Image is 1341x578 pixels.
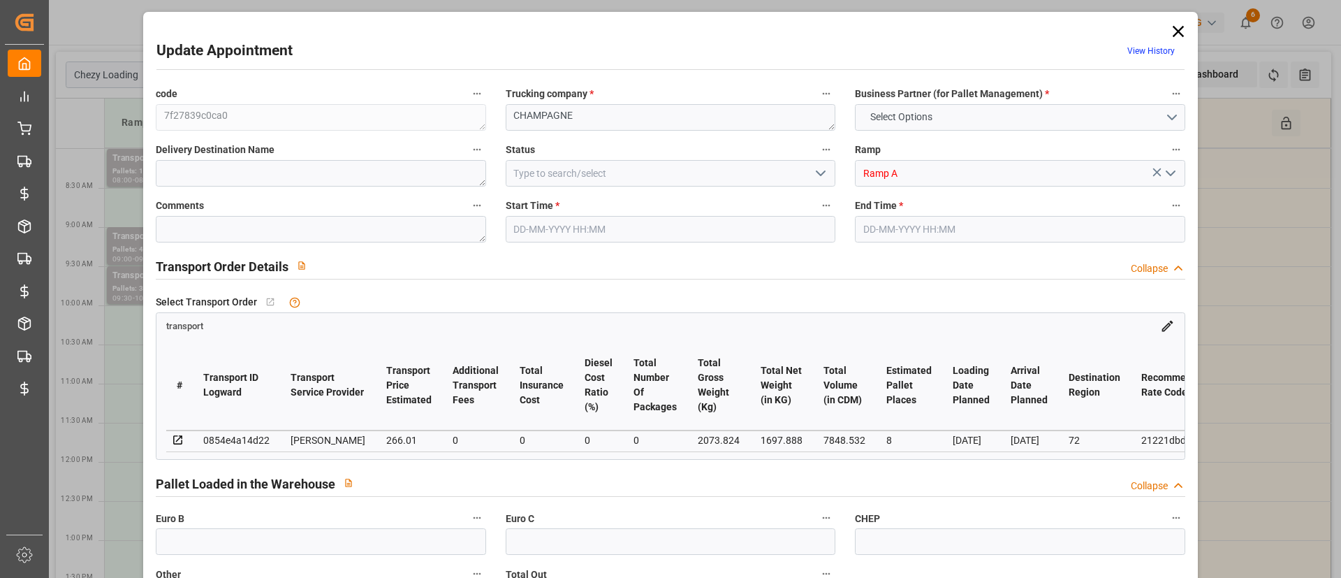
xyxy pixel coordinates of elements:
span: End Time [855,198,903,213]
div: 0 [585,432,613,449]
div: [DATE] [953,432,990,449]
button: open menu [1159,163,1180,185]
button: open menu [855,104,1185,131]
div: 0 [633,432,677,449]
span: Comments [156,198,204,213]
div: 0854e4a14d22 [203,432,270,449]
th: Total Volume (in CDM) [813,340,876,431]
span: code [156,87,177,101]
button: Comments [468,196,486,215]
span: Trucking company [506,87,594,101]
th: Transport Price Estimated [376,340,442,431]
div: [DATE] [1011,432,1048,449]
th: Total Number Of Packages [623,340,687,431]
div: 0 [520,432,564,449]
span: Euro C [506,512,534,526]
h2: Transport Order Details [156,257,288,276]
span: Business Partner (for Pallet Management) [855,87,1049,101]
button: Ramp [1167,140,1185,159]
h2: Pallet Loaded in the Warehouse [156,475,335,493]
th: Destination Region [1058,340,1131,431]
input: Type to search/select [506,160,835,187]
div: 8 [886,432,932,449]
button: CHEP [1167,509,1185,527]
button: View description [288,252,315,279]
input: Type to search/select [855,160,1185,187]
span: CHEP [855,512,880,526]
th: Recommended Rate Code [1131,340,1219,431]
button: End Time * [1167,196,1185,215]
th: Estimated Pallet Places [876,340,942,431]
th: Diesel Cost Ratio (%) [574,340,623,431]
button: Delivery Destination Name [468,140,486,159]
th: Total Net Weight (in KG) [750,340,813,431]
button: Euro C [817,509,835,527]
textarea: 7f27839c0ca0 [156,104,485,131]
div: 266.01 [386,432,432,449]
button: Euro B [468,509,486,527]
span: Delivery Destination Name [156,143,274,157]
button: Trucking company * [817,85,835,103]
button: open menu [809,163,830,185]
span: Status [506,143,535,157]
button: View description [335,470,362,496]
textarea: CHAMPAGNE [506,104,835,131]
button: code [468,85,486,103]
div: Collapse [1131,479,1168,493]
th: Total Insurance Cost [509,340,574,431]
span: Select Options [863,110,939,124]
span: Start Time [506,198,559,213]
th: # [166,340,193,431]
input: DD-MM-YYYY HH:MM [855,216,1185,243]
th: Additional Transport Fees [442,340,509,431]
div: 2073.824 [698,432,740,449]
span: Euro B [156,512,184,526]
th: Arrival Date Planned [1000,340,1058,431]
span: Ramp [855,143,881,157]
div: 0 [453,432,499,449]
div: 7848.532 [823,432,865,449]
th: Loading Date Planned [942,340,1000,431]
span: Select Transport Order [156,295,257,310]
th: Transport Service Provider [280,340,376,431]
a: transport [166,319,203,331]
span: transport [166,321,203,331]
div: 72 [1069,432,1120,449]
h2: Update Appointment [156,40,293,62]
input: DD-MM-YYYY HH:MM [506,216,835,243]
div: 1697.888 [761,432,803,449]
button: Start Time * [817,196,835,215]
div: Collapse [1131,261,1168,276]
a: View History [1127,46,1175,56]
th: Transport ID Logward [193,340,280,431]
div: 21221dbd3563 [1141,432,1208,449]
button: Business Partner (for Pallet Management) * [1167,85,1185,103]
th: Total Gross Weight (Kg) [687,340,750,431]
div: [PERSON_NAME] [291,432,365,449]
button: Status [817,140,835,159]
